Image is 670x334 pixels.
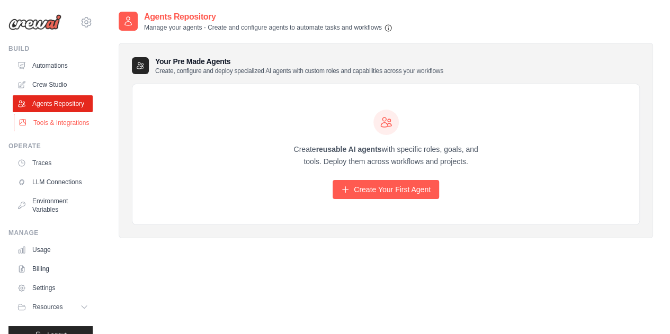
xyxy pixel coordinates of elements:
[8,44,93,53] div: Build
[144,11,392,23] h2: Agents Repository
[144,23,392,32] p: Manage your agents - Create and configure agents to automate tasks and workflows
[13,76,93,93] a: Crew Studio
[13,279,93,296] a: Settings
[13,299,93,315] button: Resources
[32,303,62,311] span: Resources
[8,229,93,237] div: Manage
[155,56,443,75] h3: Your Pre Made Agents
[284,143,488,168] p: Create with specific roles, goals, and tools. Deploy them across workflows and projects.
[13,241,93,258] a: Usage
[316,145,381,154] strong: reusable AI agents
[13,174,93,191] a: LLM Connections
[13,260,93,277] a: Billing
[8,142,93,150] div: Operate
[8,14,61,30] img: Logo
[155,67,443,75] p: Create, configure and deploy specialized AI agents with custom roles and capabilities across your...
[333,180,439,199] a: Create Your First Agent
[14,114,94,131] a: Tools & Integrations
[13,95,93,112] a: Agents Repository
[13,57,93,74] a: Automations
[13,155,93,171] a: Traces
[13,193,93,218] a: Environment Variables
